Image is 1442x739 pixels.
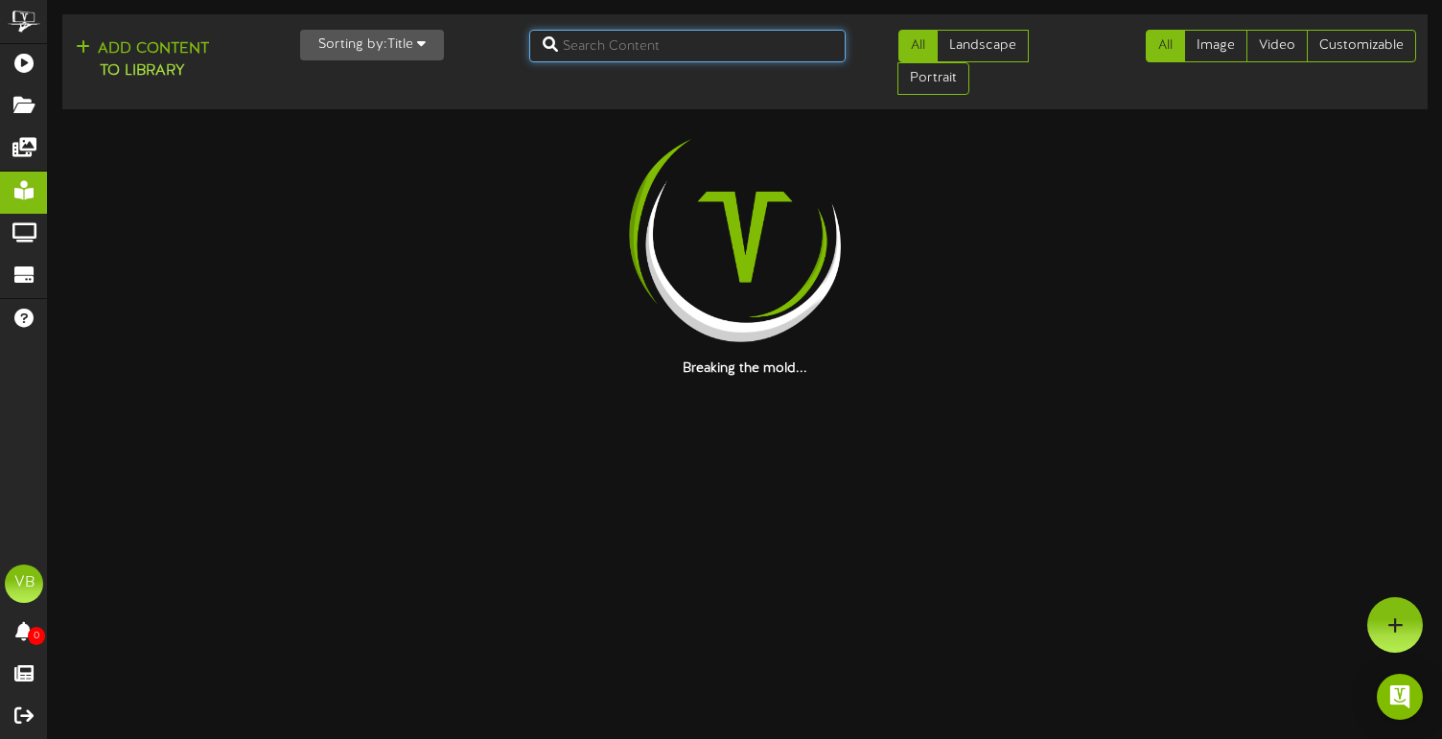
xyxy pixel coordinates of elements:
[28,627,45,645] span: 0
[529,30,846,62] input: Search Content
[300,30,444,60] button: Sorting by:Title
[1307,30,1416,62] a: Customizable
[1377,674,1423,720] div: Open Intercom Messenger
[1184,30,1247,62] a: Image
[5,565,43,603] div: VB
[898,30,938,62] a: All
[937,30,1029,62] a: Landscape
[1146,30,1185,62] a: All
[1246,30,1308,62] a: Video
[897,62,969,95] a: Portrait
[622,114,868,359] img: loading-spinner-2.png
[683,361,807,376] strong: Breaking the mold...
[70,37,215,83] button: Add Contentto Library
